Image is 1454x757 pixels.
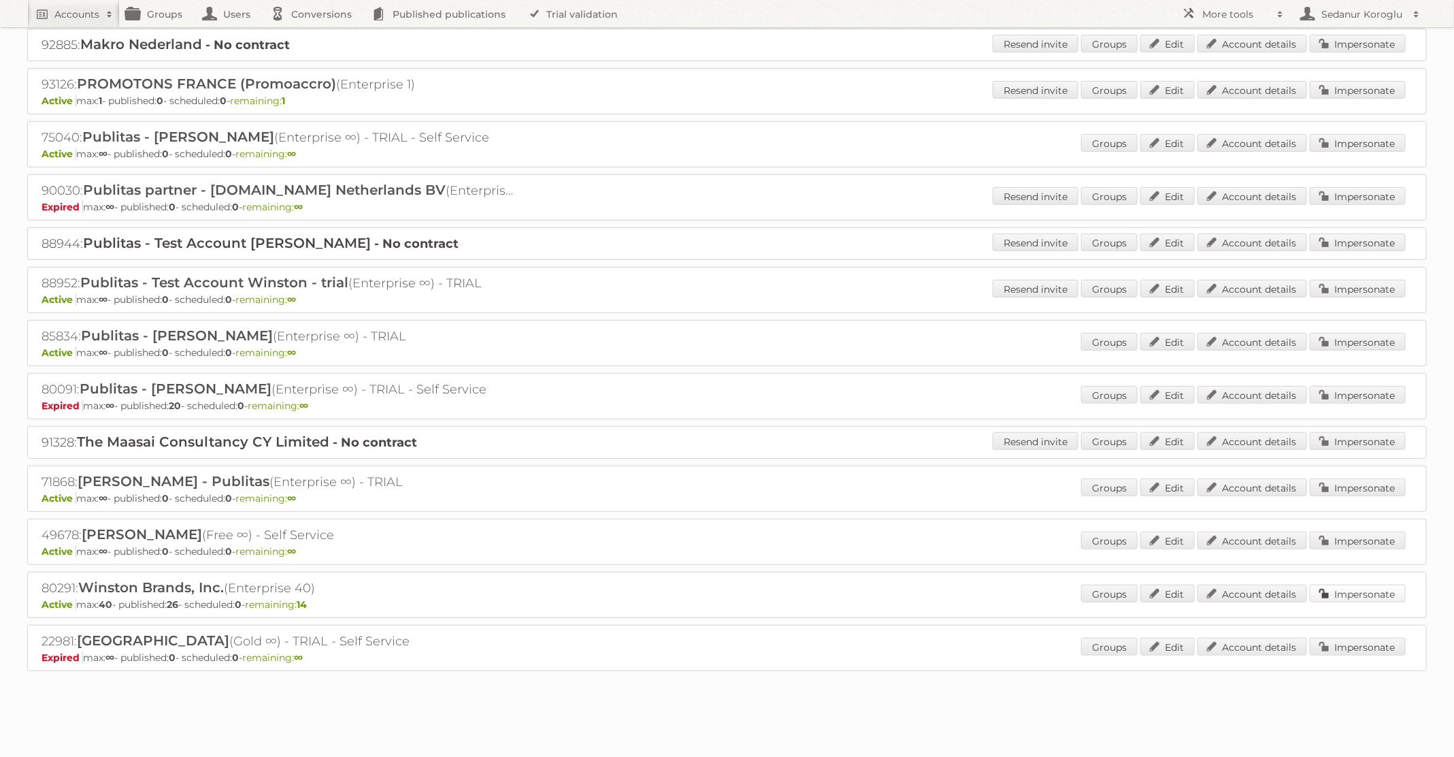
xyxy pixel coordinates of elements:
p: max: - published: - scheduled: - [42,201,1412,213]
h2: Accounts [54,7,99,21]
span: Active [42,492,76,504]
a: Resend invite [993,233,1078,251]
strong: 0 [235,598,242,611]
a: Edit [1140,333,1195,351]
strong: 0 [225,293,232,306]
p: max: - published: - scheduled: - [42,347,1412,359]
span: Expired [42,651,83,664]
a: Account details [1197,35,1307,52]
span: Publitas - Test Account [PERSON_NAME] [83,235,371,251]
strong: ∞ [99,347,108,359]
a: Impersonate [1310,233,1406,251]
strong: 0 [162,293,169,306]
a: Account details [1197,280,1307,297]
a: 91328:The Maasai Consultancy CY Limited - No contract [42,435,417,450]
strong: 0 [162,148,169,160]
span: Makro Nederland [80,36,202,52]
span: [PERSON_NAME] - Publitas [78,473,269,489]
a: Groups [1081,280,1138,297]
strong: 0 [225,148,232,160]
strong: 1 [282,95,285,107]
span: Active [42,347,76,359]
strong: 40 [99,598,112,611]
h2: 93126: (Enterprise 1) [42,76,518,93]
a: Impersonate [1310,585,1406,602]
strong: 0 [225,347,232,359]
a: Account details [1197,585,1307,602]
a: Account details [1197,233,1307,251]
strong: 1 [99,95,102,107]
a: Edit [1140,81,1195,99]
a: Resend invite [993,35,1078,52]
a: Resend invite [993,280,1078,297]
a: Groups [1081,333,1138,351]
span: remaining: [230,95,285,107]
a: Resend invite [993,432,1078,450]
a: Impersonate [1310,532,1406,549]
a: Account details [1197,134,1307,152]
span: [GEOGRAPHIC_DATA] [77,632,229,649]
strong: ∞ [294,201,303,213]
span: remaining: [245,598,307,611]
a: Account details [1197,432,1307,450]
a: Groups [1081,233,1138,251]
strong: 0 [225,545,232,558]
strong: 20 [169,400,181,412]
a: Edit [1140,280,1195,297]
span: Expired [42,400,83,412]
strong: ∞ [99,492,108,504]
strong: 0 [156,95,163,107]
a: Edit [1140,432,1195,450]
a: Impersonate [1310,479,1406,496]
a: Account details [1197,638,1307,656]
h2: 80091: (Enterprise ∞) - TRIAL - Self Service [42,381,518,398]
a: Impersonate [1310,280,1406,297]
strong: ∞ [105,201,114,213]
a: Edit [1140,585,1195,602]
a: Resend invite [993,187,1078,205]
a: Edit [1140,532,1195,549]
p: max: - published: - scheduled: - [42,293,1412,306]
span: remaining: [242,201,303,213]
span: Publitas - Test Account Winston - trial [80,274,348,291]
a: Edit [1140,479,1195,496]
h2: 22981: (Gold ∞) - TRIAL - Self Service [42,632,518,650]
a: 88944:Publitas - Test Account [PERSON_NAME] - No contract [42,236,459,251]
span: remaining: [235,347,296,359]
a: 92885:Makro Nederland - No contract [42,37,290,52]
p: max: - published: - scheduled: - [42,148,1412,160]
span: remaining: [235,492,296,504]
a: Groups [1081,432,1138,450]
a: Impersonate [1310,386,1406,404]
span: Winston Brands, Inc. [78,579,224,596]
span: Active [42,293,76,306]
strong: - No contract [374,236,459,251]
strong: ∞ [287,347,296,359]
strong: ∞ [299,400,308,412]
strong: 0 [225,492,232,504]
h2: Sedanur Koroglu [1318,7,1406,21]
h2: 49678: (Free ∞) - Self Service [42,526,518,544]
span: remaining: [242,651,303,664]
strong: ∞ [99,293,108,306]
h2: More tools [1202,7,1270,21]
span: remaining: [235,293,296,306]
span: Active [42,148,76,160]
strong: - No contract [333,435,417,450]
a: Account details [1197,479,1307,496]
strong: 0 [162,492,169,504]
a: Edit [1140,187,1195,205]
strong: ∞ [287,148,296,160]
h2: 88952: (Enterprise ∞) - TRIAL [42,274,518,292]
strong: 0 [162,347,169,359]
p: max: - published: - scheduled: - [42,545,1412,558]
span: Active [42,598,76,611]
span: Publitas - [PERSON_NAME] [82,129,274,145]
span: Active [42,95,76,107]
a: Groups [1081,134,1138,152]
span: Expired [42,201,83,213]
a: Groups [1081,479,1138,496]
a: Impersonate [1310,35,1406,52]
span: Publitas - [PERSON_NAME] [81,327,273,344]
strong: 0 [169,651,176,664]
